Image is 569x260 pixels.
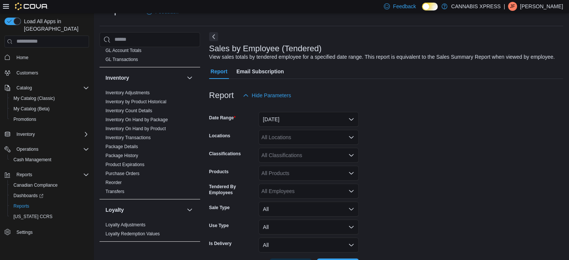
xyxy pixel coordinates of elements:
a: Canadian Compliance [10,181,61,190]
label: Products [209,169,229,175]
label: Classifications [209,151,241,157]
span: Inventory Transactions [105,135,151,141]
span: Package History [105,153,138,159]
button: My Catalog (Classic) [7,93,92,104]
label: Date Range [209,115,236,121]
a: Inventory Count Details [105,108,152,113]
img: Cova [15,3,48,10]
button: Next [209,32,218,41]
a: Loyalty Adjustments [105,222,146,227]
span: Load All Apps in [GEOGRAPHIC_DATA] [21,18,89,33]
button: Loyalty [105,206,184,214]
span: Settings [16,229,33,235]
span: Inventory On Hand by Package [105,117,168,123]
a: My Catalog (Beta) [10,104,53,113]
a: Settings [13,228,36,237]
label: Locations [209,133,230,139]
a: Customers [13,68,41,77]
a: GL Transactions [105,57,138,62]
a: Home [13,53,31,62]
a: Inventory by Product Historical [105,99,166,104]
button: Loyalty [185,205,194,214]
h3: Sales by Employee (Tendered) [209,44,322,53]
span: My Catalog (Classic) [13,95,55,101]
a: My Catalog (Classic) [10,94,58,103]
p: CANNABIS XPRESS [451,2,501,11]
span: Promotions [10,115,89,124]
a: Transfers [105,189,124,194]
span: Dashboards [10,191,89,200]
a: Dashboards [10,191,46,200]
button: Inventory [185,73,194,82]
span: Operations [13,145,89,154]
a: GL Account Totals [105,48,141,53]
div: Jo Forbes [508,2,517,11]
a: Inventory On Hand by Product [105,126,166,131]
a: Reorder [105,180,122,185]
button: Operations [1,144,92,155]
span: Washington CCRS [10,212,89,221]
button: Canadian Compliance [7,180,92,190]
button: Hide Parameters [240,88,294,103]
a: Reports [10,202,32,211]
button: Customers [1,67,92,78]
span: Canadian Compliance [10,181,89,190]
a: Dashboards [7,190,92,201]
a: Promotions [10,115,39,124]
a: Inventory Transactions [105,135,151,140]
label: Use Type [209,223,229,229]
span: Inventory [13,130,89,139]
span: GL Account Totals [105,48,141,53]
p: | [504,2,505,11]
span: Reports [13,203,29,209]
button: Cash Management [7,155,92,165]
a: [US_STATE] CCRS [10,212,55,221]
h3: Report [209,91,234,100]
button: Open list of options [348,188,354,194]
a: Product Expirations [105,162,144,167]
div: Inventory [100,88,200,199]
span: Canadian Compliance [13,182,58,188]
label: Sale Type [209,205,230,211]
span: Promotions [13,116,36,122]
button: My Catalog (Beta) [7,104,92,114]
a: Loyalty Redemption Values [105,231,160,236]
span: Inventory Count Details [105,108,152,114]
button: [DATE] [259,112,359,127]
button: All [259,202,359,217]
span: Settings [13,227,89,236]
button: Promotions [7,114,92,125]
span: Reports [13,170,89,179]
span: Package Details [105,144,138,150]
h3: Inventory [105,74,129,82]
span: JF [510,2,515,11]
a: Package Details [105,144,138,149]
a: Package History [105,153,138,158]
button: Inventory [105,74,184,82]
span: Product Expirations [105,162,144,168]
button: Settings [1,226,92,237]
h3: Loyalty [105,206,124,214]
div: Loyalty [100,220,200,241]
span: Reports [10,202,89,211]
span: Purchase Orders [105,171,140,177]
input: Dark Mode [422,3,438,10]
button: Reports [1,169,92,180]
span: My Catalog (Beta) [10,104,89,113]
span: Cash Management [10,155,89,164]
span: Home [13,53,89,62]
p: [PERSON_NAME] [520,2,563,11]
span: Inventory Adjustments [105,90,150,96]
button: Home [1,52,92,63]
span: Inventory by Product Historical [105,99,166,105]
button: All [259,238,359,253]
button: Open list of options [348,134,354,140]
span: [US_STATE] CCRS [13,214,52,220]
span: GL Transactions [105,56,138,62]
label: Tendered By Employees [209,184,256,196]
button: Open list of options [348,170,354,176]
button: Catalog [13,83,35,92]
button: Operations [13,145,42,154]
